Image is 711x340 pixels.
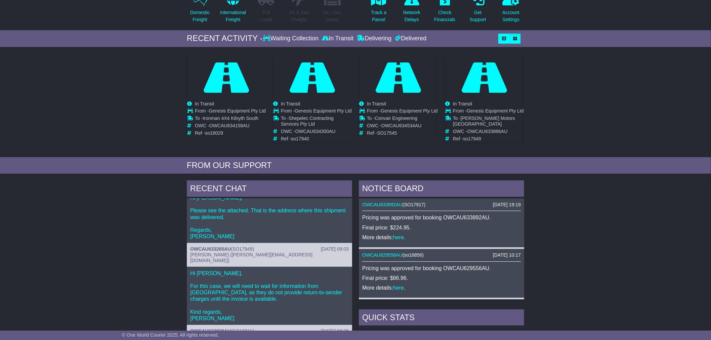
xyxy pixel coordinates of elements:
[190,328,349,334] div: ( )
[404,252,422,258] span: so16856
[281,108,352,116] td: From -
[362,265,521,271] p: Pricing was approved for booking OWCAU629556AU.
[463,136,481,141] span: so17949
[362,202,403,207] a: OWCAU633892AU
[404,202,424,207] span: SO17917
[195,108,266,116] td: From -
[190,246,231,252] a: OWCAU633265AU
[190,195,349,240] p: Hi [PERSON_NAME], Please see the attached. That is the address where this shipment was delivered....
[393,235,404,240] a: here
[203,116,258,121] span: Ironman 4X4 Kilsyth South
[321,328,349,334] div: [DATE] 08:36
[362,234,521,241] p: More details: .
[190,270,349,322] p: Hi [PERSON_NAME], For this case, we will need to wait for information from [GEOGRAPHIC_DATA], as ...
[503,9,520,23] p: Account Settings
[362,252,403,258] a: OWCAU629556AU
[453,136,524,142] td: Ref -
[195,123,266,130] td: OWC -
[209,123,250,128] span: OWCAU634158AU
[359,180,524,199] div: NOTICE BOARD
[295,129,336,134] span: OWCAU634300AU
[220,9,246,23] p: International Freight
[470,9,486,23] p: Get Support
[233,246,252,252] span: SO17949
[453,129,524,136] td: OWC -
[453,101,472,107] span: In Transit
[367,108,438,116] td: From -
[281,116,352,129] td: To -
[381,108,438,114] span: Genesis Equipment Pty Ltd
[367,130,438,136] td: Ref -
[320,35,355,42] div: In Transit
[362,285,521,291] p: More details: .
[258,9,275,23] p: Full Loads
[233,328,252,334] span: SO18011
[493,202,521,208] div: [DATE] 19:19
[190,328,231,334] a: OWCAU632829AU
[362,252,521,258] div: ( )
[355,35,393,42] div: Delivering
[195,101,214,107] span: In Transit
[367,101,386,107] span: In Transit
[190,246,349,252] div: ( )
[281,136,352,142] td: Ref -
[362,214,521,221] p: Pricing was approved for booking OWCAU633892AU.
[403,9,420,23] p: Network Delays
[367,123,438,130] td: OWC -
[321,246,349,252] div: [DATE] 09:03
[359,309,524,328] div: Quick Stats
[291,136,309,141] span: so17940
[205,130,223,136] span: so18029
[187,180,352,199] div: RECENT CHAT
[393,285,404,291] a: here
[195,116,266,123] td: To -
[367,116,438,123] td: To -
[453,116,515,127] span: [PERSON_NAME] Motors [GEOGRAPHIC_DATA]
[371,9,386,23] p: Track a Parcel
[281,129,352,136] td: OWC -
[289,9,309,23] p: Air & Sea Freight
[195,130,266,136] td: Ref -
[323,9,341,23] p: Air / Sea Depot
[362,202,521,208] div: ( )
[362,275,521,281] p: Final price: $86.96.
[467,108,524,114] span: Genesis Equipment Pty Ltd
[190,252,312,263] span: [PERSON_NAME] ([PERSON_NAME][EMAIL_ADDRESS][DOMAIN_NAME])
[381,123,422,128] span: OWCAU634534AU
[209,108,266,114] span: Genesis Equipment Pty Ltd
[375,116,417,121] span: Convair Engineering
[187,161,524,170] div: FROM OUR SUPPORT
[187,34,263,43] div: RECENT ACTIVITY -
[122,332,219,338] span: © One World Courier 2025. All rights reserved.
[377,130,397,136] span: SO17545
[453,108,524,116] td: From -
[190,9,210,23] p: Domestic Freight
[453,116,524,129] td: To -
[362,224,521,231] p: Final price: $224.95.
[493,252,521,258] div: [DATE] 10:17
[434,9,456,23] p: Check Financials
[393,35,426,42] div: Delivered
[281,116,334,127] span: Shepelec Contracting Services Pty Ltd
[281,101,300,107] span: In Transit
[467,129,508,134] span: OWCAU633886AU
[295,108,352,114] span: Genesis Equipment Pty Ltd
[263,35,320,42] div: Waiting Collection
